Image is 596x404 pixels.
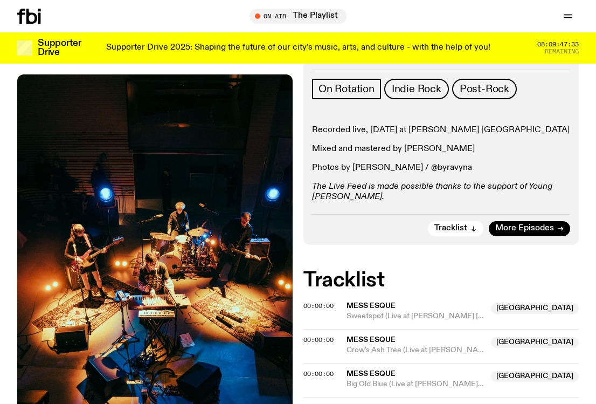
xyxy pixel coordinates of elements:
span: Mess Esque [346,336,396,344]
span: On Rotation [318,83,375,95]
span: Mess Esque [346,370,396,378]
span: Mess Esque [346,302,396,310]
h2: Tracklist [303,271,579,290]
button: 00:00:00 [303,371,334,377]
p: Photos by [PERSON_NAME] / @byravyna [312,163,570,173]
button: 00:00:00 [303,303,334,309]
span: Indie Rock [392,83,441,95]
em: The Live Feed is made possible thanks to the support of Young [PERSON_NAME]. [312,182,552,201]
span: Crow's Ash Tree (Live at [PERSON_NAME] [GEOGRAPHIC_DATA]) [346,345,484,355]
span: [GEOGRAPHIC_DATA] [491,337,579,348]
span: [GEOGRAPHIC_DATA] [491,303,579,314]
span: [GEOGRAPHIC_DATA] [491,371,579,382]
span: 00:00:00 [303,369,334,378]
span: 08:09:47:33 [537,42,579,47]
p: Mixed and mastered by [PERSON_NAME] [312,144,570,154]
span: Tracklist [434,224,467,232]
span: More Episodes [495,224,554,232]
span: Big Old Blue (Live at [PERSON_NAME] [GEOGRAPHIC_DATA]) [346,379,484,389]
span: Sweetspot (Live at [PERSON_NAME] [GEOGRAPHIC_DATA]) [346,311,484,321]
button: On AirThe Playlist [250,9,346,24]
a: Post-Rock [452,79,517,99]
h3: Supporter Drive [38,39,81,57]
a: More Episodes [489,221,570,236]
p: Recorded live, [DATE] at [PERSON_NAME] [GEOGRAPHIC_DATA] [312,125,570,135]
a: On Rotation [312,79,381,99]
span: 00:00:00 [303,335,334,344]
button: Tracklist [428,221,483,236]
a: Indie Rock [384,79,449,99]
span: Post-Rock [460,83,509,95]
span: Remaining [545,49,579,54]
p: Supporter Drive 2025: Shaping the future of our city’s music, arts, and culture - with the help o... [106,43,490,53]
span: 00:00:00 [303,302,334,310]
button: 00:00:00 [303,337,334,343]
